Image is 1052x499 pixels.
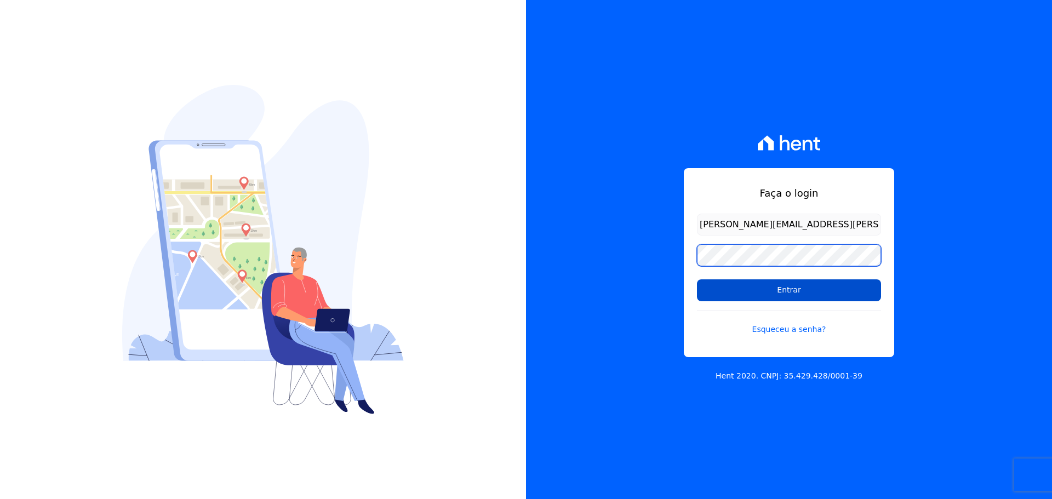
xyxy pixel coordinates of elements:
img: Login [122,85,404,414]
input: Entrar [697,279,881,301]
p: Hent 2020. CNPJ: 35.429.428/0001-39 [716,370,862,382]
a: Esqueceu a senha? [697,310,881,335]
h1: Faça o login [697,186,881,200]
input: Email [697,214,881,236]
